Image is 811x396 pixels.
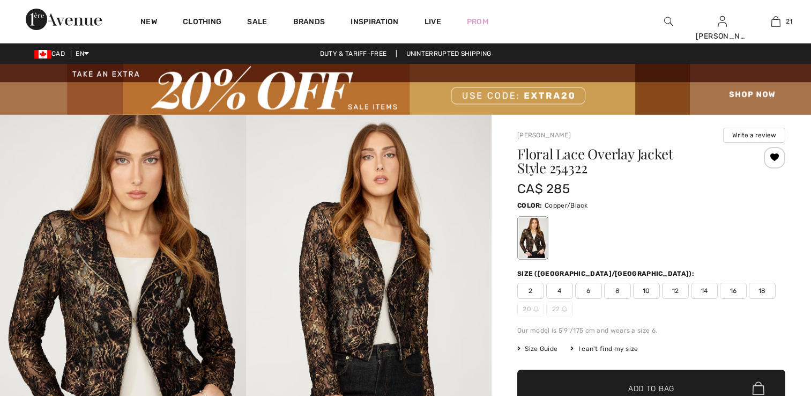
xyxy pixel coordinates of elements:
[467,16,488,27] a: Prom
[546,283,573,299] span: 4
[575,283,602,299] span: 6
[786,17,793,26] span: 21
[517,147,741,175] h1: Floral Lace Overlay Jacket Style 254322
[723,128,785,143] button: Write a review
[425,16,441,27] a: Live
[517,131,571,139] a: [PERSON_NAME]
[517,202,542,209] span: Color:
[664,15,673,28] img: search the website
[570,344,638,354] div: I can't find my size
[517,283,544,299] span: 2
[26,9,102,30] img: 1ère Avenue
[140,17,157,28] a: New
[662,283,689,299] span: 12
[247,17,267,28] a: Sale
[720,283,747,299] span: 16
[691,283,718,299] span: 14
[183,17,221,28] a: Clothing
[604,283,631,299] span: 8
[749,15,802,28] a: 21
[517,301,544,317] span: 20
[546,301,573,317] span: 22
[76,50,89,57] span: EN
[545,202,588,209] span: Copper/Black
[696,31,748,42] div: [PERSON_NAME]
[628,383,674,394] span: Add to Bag
[718,15,727,28] img: My Info
[517,269,696,278] div: Size ([GEOGRAPHIC_DATA]/[GEOGRAPHIC_DATA]):
[517,344,557,354] span: Size Guide
[517,181,570,196] span: CA$ 285
[34,50,51,58] img: Canadian Dollar
[533,306,539,312] img: ring-m.svg
[742,316,800,342] iframe: Opens a widget where you can find more information
[351,17,398,28] span: Inspiration
[753,382,764,395] img: Bag.svg
[749,283,776,299] span: 18
[633,283,660,299] span: 10
[771,15,780,28] img: My Bag
[34,50,69,57] span: CAD
[562,306,567,312] img: ring-m.svg
[293,17,325,28] a: Brands
[519,218,547,258] div: Copper/Black
[718,16,727,26] a: Sign In
[517,326,785,335] div: Our model is 5'9"/175 cm and wears a size 6.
